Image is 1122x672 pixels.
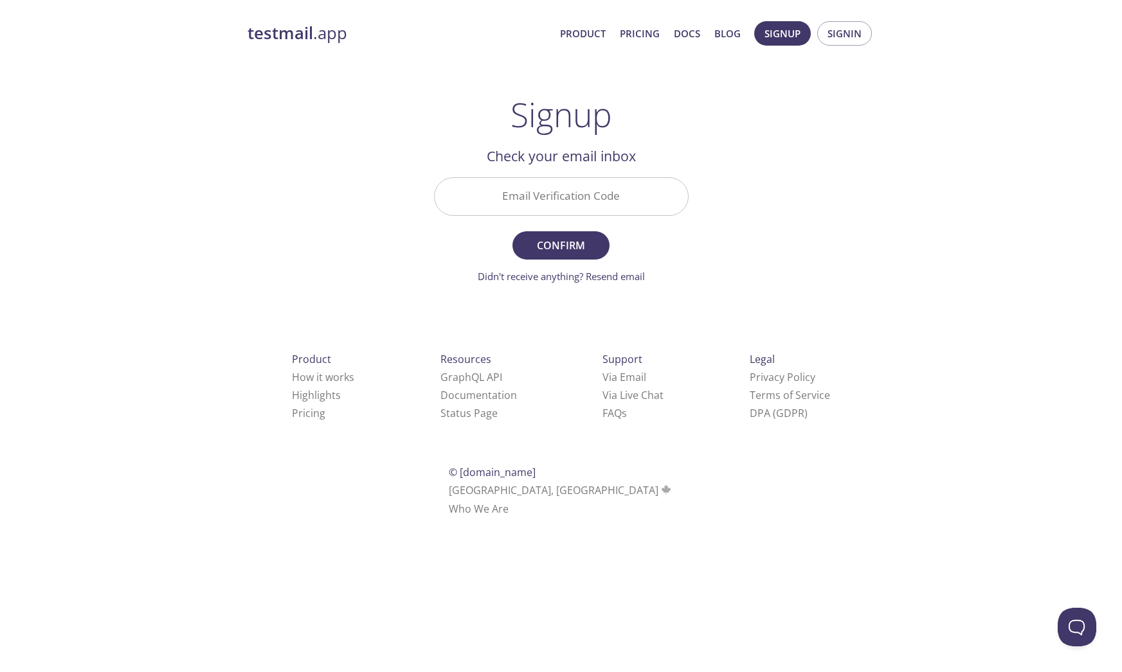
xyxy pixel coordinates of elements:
[248,22,550,44] a: testmail.app
[602,370,646,384] a: Via Email
[434,145,689,167] h2: Check your email inbox
[602,388,664,402] a: Via Live Chat
[560,25,606,42] a: Product
[292,388,341,402] a: Highlights
[750,406,808,420] a: DPA (GDPR)
[750,352,775,366] span: Legal
[449,465,536,479] span: © [DOMAIN_NAME]
[527,236,595,254] span: Confirm
[248,22,313,44] strong: testmail
[478,270,645,283] a: Didn't receive anything? Resend email
[292,370,354,384] a: How it works
[449,483,673,497] span: [GEOGRAPHIC_DATA], [GEOGRAPHIC_DATA]
[440,388,517,402] a: Documentation
[754,21,811,46] button: Signup
[828,25,862,42] span: Signin
[1058,608,1096,646] iframe: Help Scout Beacon - Open
[674,25,700,42] a: Docs
[512,231,609,260] button: Confirm
[714,25,741,42] a: Blog
[622,406,627,420] span: s
[292,406,325,420] a: Pricing
[817,21,872,46] button: Signin
[602,352,642,366] span: Support
[750,370,815,384] a: Privacy Policy
[440,406,498,420] a: Status Page
[750,388,830,402] a: Terms of Service
[440,370,502,384] a: GraphQL API
[602,406,627,420] a: FAQ
[292,352,331,366] span: Product
[440,352,491,366] span: Resources
[511,95,612,134] h1: Signup
[620,25,660,42] a: Pricing
[449,502,509,516] a: Who We Are
[765,25,801,42] span: Signup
